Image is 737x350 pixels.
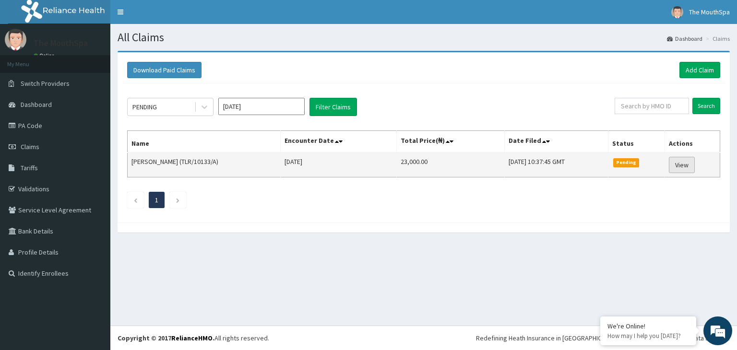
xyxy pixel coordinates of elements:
[476,333,730,343] div: Redefining Heath Insurance in [GEOGRAPHIC_DATA] using Telemedicine and Data Science!
[132,102,157,112] div: PENDING
[397,152,504,177] td: 23,000.00
[692,98,720,114] input: Search
[671,6,683,18] img: User Image
[689,8,730,16] span: The MouthSpa
[309,98,357,116] button: Filter Claims
[128,131,281,153] th: Name
[127,62,202,78] button: Download Paid Claims
[171,334,213,342] a: RelianceHMO
[21,142,39,151] span: Claims
[667,35,702,43] a: Dashboard
[665,131,720,153] th: Actions
[615,98,689,114] input: Search by HMO ID
[118,334,214,342] strong: Copyright © 2017 .
[504,131,608,153] th: Date Filed
[5,29,26,50] img: User Image
[703,35,730,43] li: Claims
[133,196,138,204] a: Previous page
[281,131,397,153] th: Encounter Date
[34,39,88,47] p: The MouthSpa
[218,98,305,115] input: Select Month and Year
[607,322,689,330] div: We're Online!
[21,163,38,172] span: Tariffs
[669,157,695,173] a: View
[21,100,52,109] span: Dashboard
[608,131,665,153] th: Status
[110,326,737,350] footer: All rights reserved.
[118,31,730,44] h1: All Claims
[607,332,689,340] p: How may I help you today?
[128,152,281,177] td: [PERSON_NAME] (TLR/10133/A)
[176,196,180,204] a: Next page
[21,79,70,88] span: Switch Providers
[504,152,608,177] td: [DATE] 10:37:45 GMT
[34,52,57,59] a: Online
[397,131,504,153] th: Total Price(₦)
[679,62,720,78] a: Add Claim
[613,158,640,167] span: Pending
[281,152,397,177] td: [DATE]
[155,196,158,204] a: Page 1 is your current page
